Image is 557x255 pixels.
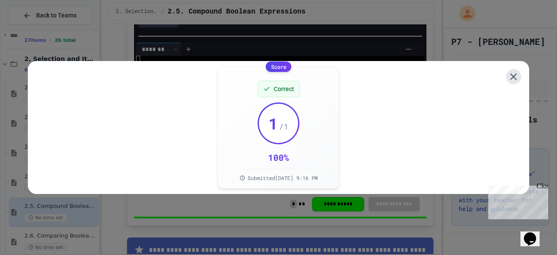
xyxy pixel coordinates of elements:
[485,182,548,219] iframe: chat widget
[274,85,294,93] span: Correct
[520,220,548,246] iframe: chat widget
[248,174,318,181] span: Submitted [DATE] 9:16 PM
[266,61,292,72] div: Score
[279,120,289,133] span: / 1
[268,115,278,132] span: 1
[3,3,60,55] div: Chat with us now!Close
[268,151,289,163] div: 100 %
